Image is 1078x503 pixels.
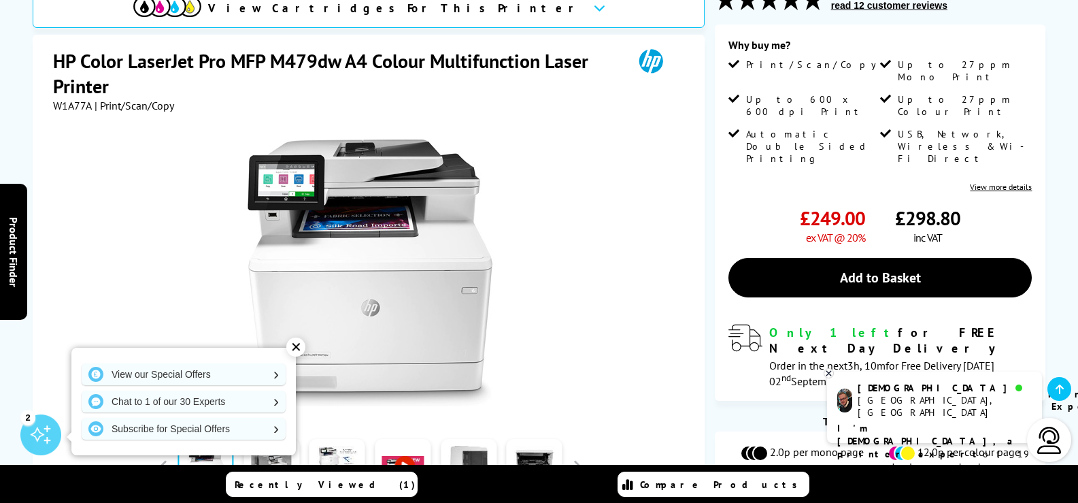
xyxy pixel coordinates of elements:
[1036,427,1063,454] img: user-headset-light.svg
[895,206,960,231] span: £298.80
[746,128,877,165] span: Automatic Double Sided Printing
[728,258,1032,297] a: Add to Basket
[898,128,1029,165] span: USB, Network, Wireless & Wi-Fi Direct
[898,59,1029,83] span: Up to 27ppm Mono Print
[781,372,791,384] sup: nd
[769,325,898,340] span: Only 1 left
[837,422,1032,500] p: of 19 years! I can help you choose the right product
[847,359,886,372] span: 3h, 10m
[770,445,864,461] span: 2.0p per mono page
[898,93,1029,118] span: Up to 27ppm Colour Print
[53,99,92,112] span: W1A77A
[82,391,286,412] a: Chat to 1 of our 30 Experts
[715,415,1046,428] div: Toner Cartridge Costs
[618,472,809,497] a: Compare Products
[237,140,503,406] img: HP Color LaserJet Pro MFP M479dw
[82,418,286,440] a: Subscribe for Special Offers
[208,1,582,16] span: View Cartridges For This Printer
[837,389,852,412] img: chris-livechat.png
[7,216,20,287] span: Product Finder
[800,206,865,231] span: £249.00
[226,472,418,497] a: Recently Viewed (1)
[620,48,682,74] img: HP
[970,182,1032,192] a: View more details
[728,38,1032,59] div: Why buy me?
[769,325,1032,356] div: for FREE Next Day Delivery
[82,363,286,385] a: View our Special Offers
[837,422,1017,460] b: I'm [DEMOGRAPHIC_DATA], a printer expert
[95,99,174,112] span: | Print/Scan/Copy
[806,231,865,244] span: ex VAT @ 20%
[640,478,805,491] span: Compare Products
[913,231,942,244] span: inc VAT
[53,48,620,99] h1: HP Color LaserJet Pro MFP M479dw A4 Colour Multifunction Laser Printer
[746,93,877,118] span: Up to 600 x 600 dpi Print
[858,382,1031,394] div: [DEMOGRAPHIC_DATA]
[858,394,1031,419] div: [GEOGRAPHIC_DATA], [GEOGRAPHIC_DATA]
[746,59,886,71] span: Print/Scan/Copy
[728,325,1032,387] div: modal_delivery
[769,359,994,388] span: Order in the next for Free Delivery [DATE] 02 September!
[286,338,305,357] div: ✕
[235,478,416,491] span: Recently Viewed (1)
[20,410,35,425] div: 2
